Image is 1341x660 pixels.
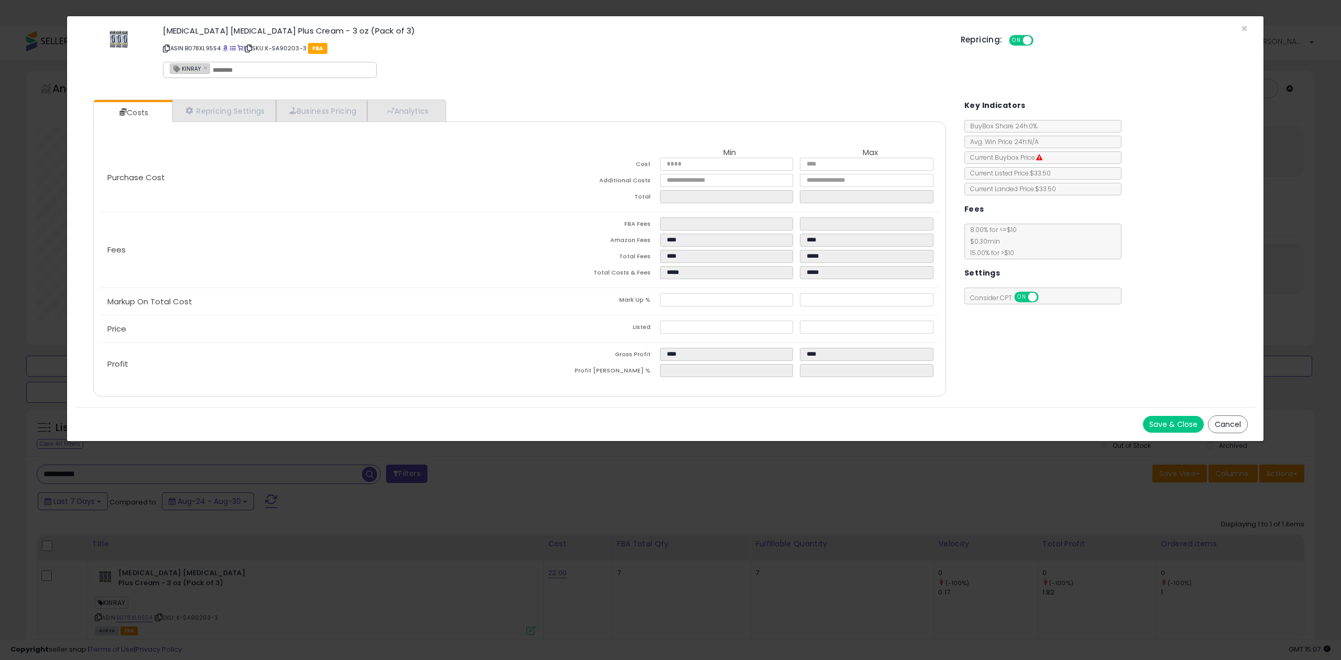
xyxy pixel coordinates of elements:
button: Save & Close [1143,416,1204,433]
i: Suppressed Buy Box [1036,155,1042,161]
td: Listed [520,321,660,337]
h5: Fees [964,203,984,216]
span: ON [1015,293,1028,302]
td: Profit [PERSON_NAME] % [520,364,660,380]
p: Markup On Total Cost [99,298,520,306]
a: Business Pricing [276,100,368,122]
p: Price [99,325,520,333]
a: Analytics [367,100,445,122]
span: OFF [1037,293,1053,302]
button: Cancel [1208,415,1248,433]
span: OFF [1031,36,1048,45]
a: × [203,63,210,72]
p: Fees [99,246,520,254]
span: $0.30 min [965,237,1000,246]
td: Total Costs & Fees [520,266,660,282]
a: BuyBox page [223,44,228,52]
p: Purchase Cost [99,173,520,182]
td: Mark Up % [520,293,660,310]
span: Current Landed Price: $33.50 [965,184,1056,193]
span: BuyBox Share 24h: 0% [965,122,1037,130]
span: Avg. Win Price 24h: N/A [965,137,1039,146]
span: KINRAY [170,64,201,73]
a: All offer listings [230,44,236,52]
td: Amazon Fees [520,234,660,250]
td: Cost [520,158,660,174]
h5: Settings [964,267,1000,280]
td: Gross Profit [520,348,660,364]
a: Repricing Settings [172,100,276,122]
th: Max [800,148,940,158]
p: Profit [99,360,520,368]
h3: [MEDICAL_DATA] [MEDICAL_DATA] Plus Cream - 3 oz (Pack of 3) [163,27,944,35]
p: ASIN: B078XL95S4 | SKU: K-SA90203-3 [163,40,944,57]
td: Additional Costs [520,174,660,190]
span: Current Buybox Price: [965,153,1042,162]
span: × [1241,21,1248,36]
td: Total Fees [520,250,660,266]
span: ON [1010,36,1023,45]
a: Your listing only [237,44,243,52]
span: 8.00 % for <= $10 [965,225,1017,257]
span: 15.00 % for > $10 [965,248,1014,257]
th: Min [660,148,800,158]
td: FBA Fees [520,217,660,234]
a: Costs [94,102,171,123]
td: Total [520,190,660,206]
span: FBA [308,43,327,54]
h5: Key Indicators [964,99,1026,112]
span: Current Listed Price: $33.50 [965,169,1051,178]
h5: Repricing: [961,36,1003,44]
img: 41P61T-gLYL._SL60_.jpg [103,27,135,51]
span: Consider CPT: [965,293,1052,302]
